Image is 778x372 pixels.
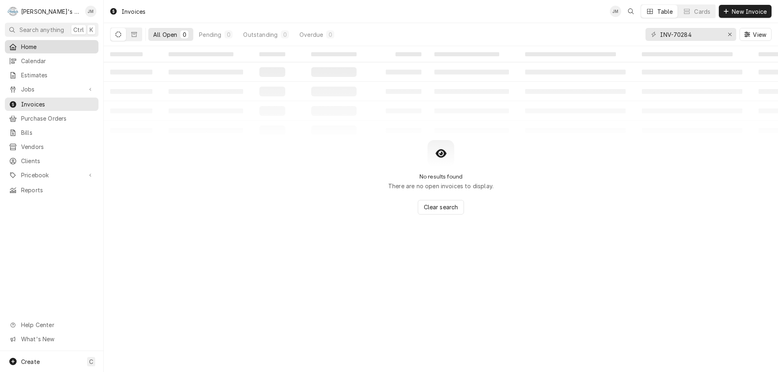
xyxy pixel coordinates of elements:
span: Reports [21,186,94,194]
span: Purchase Orders [21,114,94,123]
div: Overdue [299,30,323,39]
span: New Invoice [730,7,768,16]
span: ‌ [395,52,421,56]
table: All Open Invoices List Loading [104,46,778,140]
span: Vendors [21,142,94,151]
span: ‌ [642,52,733,56]
span: Search anything [19,26,64,34]
button: Open search [624,5,637,18]
div: Outstanding [243,30,278,39]
div: 0 [226,30,231,39]
div: Table [657,7,673,16]
a: Go to Pricebook [5,168,98,182]
a: Purchase Orders [5,112,98,125]
div: Rudy's Commercial Refrigeration's Avatar [7,6,19,17]
span: ‌ [311,52,357,56]
span: Jobs [21,85,82,94]
span: Estimates [21,71,94,79]
a: Go to Jobs [5,83,98,96]
div: JM [610,6,621,17]
span: Calendar [21,57,94,65]
input: Keyword search [660,28,721,41]
div: All Open [153,30,177,39]
span: Invoices [21,100,94,108]
span: ‌ [525,52,616,56]
span: What's New [21,335,94,343]
a: Bills [5,126,98,139]
span: C [89,357,93,366]
div: 0 [182,30,187,39]
div: Cards [694,7,710,16]
span: Help Center [21,321,94,329]
div: [PERSON_NAME]'s Commercial Refrigeration [21,7,81,16]
button: View [740,28,772,41]
button: Search anythingCtrlK [5,23,98,37]
span: Pricebook [21,171,82,179]
a: Vendors [5,140,98,153]
span: Ctrl [73,26,84,34]
span: View [751,30,768,39]
span: Bills [21,128,94,137]
a: Home [5,40,98,53]
button: Clear search [418,200,464,215]
span: Home [21,43,94,51]
a: Estimates [5,68,98,82]
p: There are no open invoices to display. [388,182,494,190]
span: Clients [21,157,94,165]
a: Invoices [5,98,98,111]
div: Pending [199,30,221,39]
div: 0 [282,30,287,39]
a: Calendar [5,54,98,68]
button: Erase input [723,28,736,41]
div: 0 [328,30,333,39]
h2: No results found [419,173,463,180]
a: Clients [5,154,98,168]
button: New Invoice [719,5,772,18]
a: Go to Help Center [5,318,98,332]
span: ‌ [434,52,499,56]
div: Jim McIntyre's Avatar [610,6,621,17]
div: JM [85,6,96,17]
span: ‌ [169,52,233,56]
div: Jim McIntyre's Avatar [85,6,96,17]
div: R [7,6,19,17]
span: Create [21,358,40,365]
span: ‌ [110,52,143,56]
span: Clear search [422,203,460,211]
span: ‌ [259,52,285,56]
span: K [90,26,93,34]
a: Reports [5,183,98,197]
a: Go to What's New [5,332,98,346]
